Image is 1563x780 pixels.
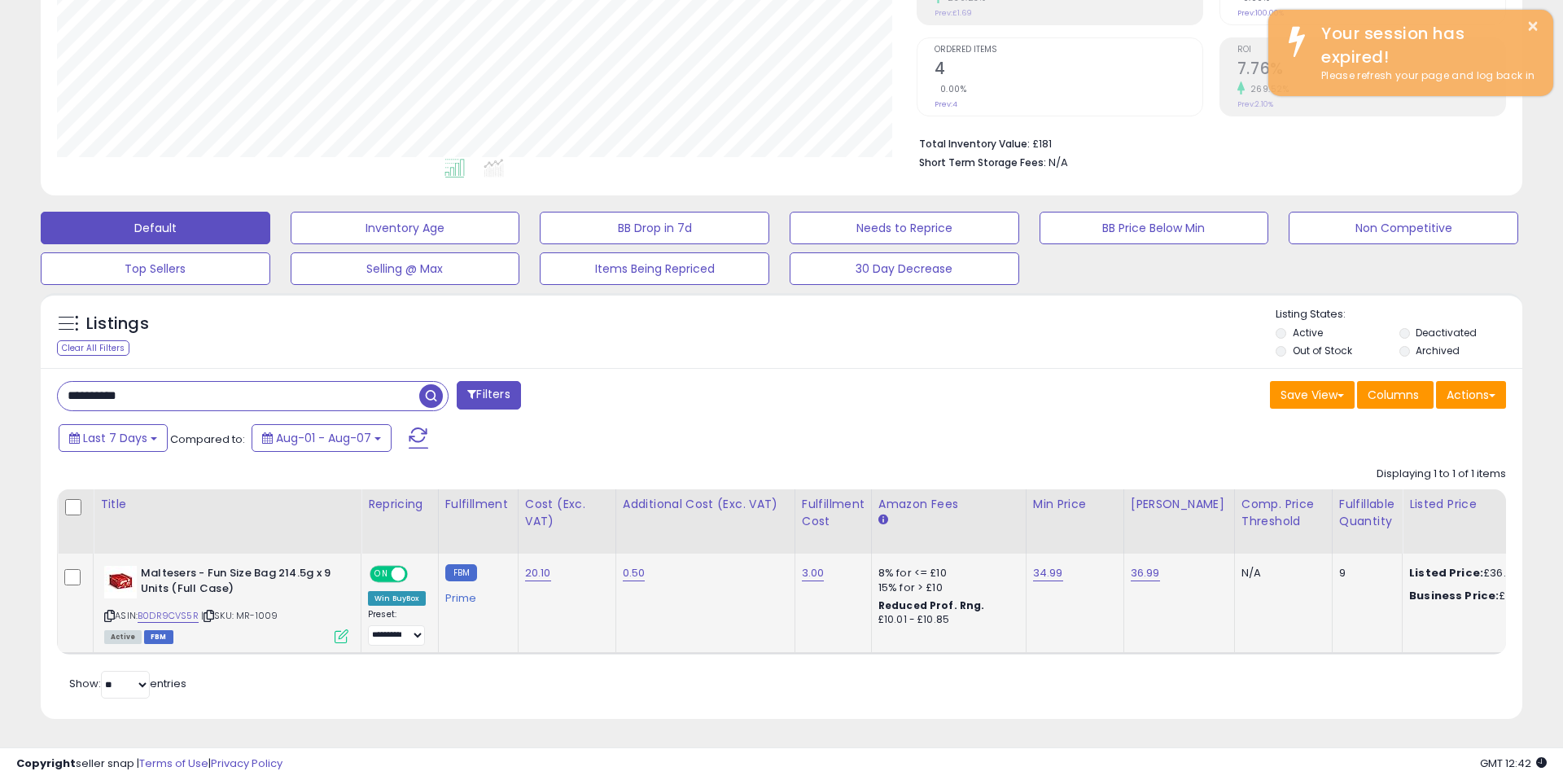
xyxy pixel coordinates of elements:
small: Prev: £1.69 [935,8,972,18]
div: £36.99 [1409,566,1544,581]
div: Amazon Fees [878,496,1019,513]
span: Ordered Items [935,46,1202,55]
div: Additional Cost (Exc. VAT) [623,496,788,513]
span: 2025-08-18 12:42 GMT [1480,756,1547,771]
h5: Listings [86,313,149,335]
div: Displaying 1 to 1 of 1 items [1377,467,1506,482]
b: Listed Price: [1409,565,1483,581]
div: Comp. Price Threshold [1241,496,1325,530]
button: BB Price Below Min [1040,212,1269,244]
div: seller snap | | [16,756,282,772]
span: All listings currently available for purchase on Amazon [104,630,142,644]
span: N/A [1049,155,1068,170]
label: Deactivated [1416,326,1477,340]
a: 36.99 [1131,565,1160,581]
img: 41lpOnuAuWL._SL40_.jpg [104,566,137,598]
div: [PERSON_NAME] [1131,496,1228,513]
label: Archived [1416,344,1460,357]
div: Fulfillment Cost [802,496,865,530]
h2: 7.76% [1237,59,1505,81]
div: Listed Price [1409,496,1550,513]
div: 9 [1339,566,1390,581]
div: Please refresh your page and log back in [1309,68,1541,84]
small: Amazon Fees. [878,513,888,528]
div: N/A [1241,566,1320,581]
span: Aug-01 - Aug-07 [276,430,371,446]
button: Aug-01 - Aug-07 [252,424,392,452]
a: Privacy Policy [211,756,282,771]
span: FBM [144,630,173,644]
div: ASIN: [104,566,348,642]
b: Maltesers - Fun Size Bag 214.5g x 9 Units (Full Case) [141,566,339,600]
small: Prev: 4 [935,99,957,109]
button: BB Drop in 7d [540,212,769,244]
a: 0.50 [623,565,646,581]
div: Repricing [368,496,431,513]
span: Compared to: [170,432,245,447]
button: Last 7 Days [59,424,168,452]
div: Clear All Filters [57,340,129,356]
small: Prev: 100.00% [1237,8,1284,18]
button: Items Being Repriced [540,252,769,285]
label: Active [1293,326,1323,340]
small: FBM [445,564,477,581]
div: £10.01 - £10.85 [878,613,1014,627]
div: Fulfillable Quantity [1339,496,1395,530]
div: 15% for > £10 [878,581,1014,595]
button: Columns [1357,381,1434,409]
span: OFF [405,567,431,581]
strong: Copyright [16,756,76,771]
small: 269.52% [1245,83,1289,95]
div: Preset: [368,609,426,646]
button: Save View [1270,381,1355,409]
div: Your session has expired! [1309,22,1541,68]
div: Cost (Exc. VAT) [525,496,609,530]
button: × [1526,16,1539,37]
h2: 4 [935,59,1202,81]
label: Out of Stock [1293,344,1352,357]
li: £181 [919,133,1494,152]
small: 0.00% [935,83,967,95]
span: ON [371,567,392,581]
span: Show: entries [69,676,186,691]
button: Inventory Age [291,212,520,244]
span: ROI [1237,46,1505,55]
span: Last 7 Days [83,430,147,446]
button: Needs to Reprice [790,212,1019,244]
div: Prime [445,585,506,605]
b: Short Term Storage Fees: [919,156,1046,169]
b: Total Inventory Value: [919,137,1030,151]
div: £36.98 [1409,589,1544,603]
b: Reduced Prof. Rng. [878,598,985,612]
div: Fulfillment [445,496,511,513]
a: 3.00 [802,565,825,581]
div: Title [100,496,354,513]
button: Top Sellers [41,252,270,285]
span: Columns [1368,387,1419,403]
button: Default [41,212,270,244]
button: Filters [457,381,520,410]
a: 20.10 [525,565,551,581]
div: Min Price [1033,496,1117,513]
button: Actions [1436,381,1506,409]
a: 34.99 [1033,565,1063,581]
p: Listing States: [1276,307,1521,322]
b: Business Price: [1409,588,1499,603]
div: Win BuyBox [368,591,426,606]
a: Terms of Use [139,756,208,771]
span: | SKU: MR-1009 [201,609,278,622]
div: 8% for <= £10 [878,566,1014,581]
small: Prev: 2.10% [1237,99,1273,109]
button: Selling @ Max [291,252,520,285]
a: B0DR9CVS5R [138,609,199,623]
button: 30 Day Decrease [790,252,1019,285]
button: Non Competitive [1289,212,1518,244]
